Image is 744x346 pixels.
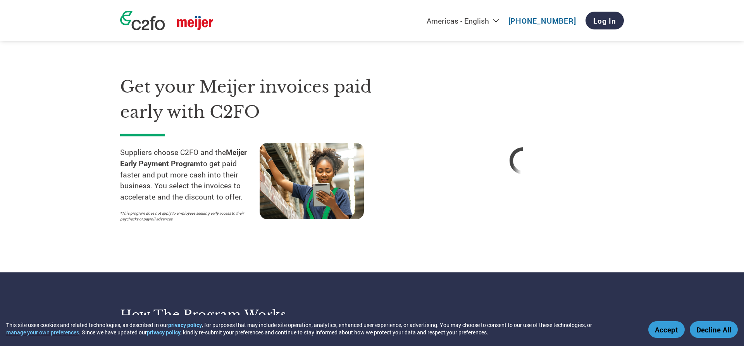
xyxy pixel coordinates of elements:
[120,210,252,222] p: *This program does not apply to employees seeking early access to their paychecks or payroll adva...
[586,12,624,29] a: Log In
[120,307,362,322] h3: How the program works
[120,11,165,30] img: c2fo logo
[6,329,79,336] button: manage your own preferences
[177,16,213,30] img: Meijer
[120,74,399,124] h1: Get your Meijer invoices paid early with C2FO
[120,147,247,168] strong: Meijer Early Payment Program
[690,321,738,338] button: Decline All
[6,321,637,336] div: This site uses cookies and related technologies, as described in our , for purposes that may incl...
[147,329,181,336] a: privacy policy
[648,321,685,338] button: Accept
[260,143,364,219] img: supply chain worker
[168,321,202,329] a: privacy policy
[508,16,576,26] a: [PHONE_NUMBER]
[120,147,260,203] p: Suppliers choose C2FO and the to get paid faster and put more cash into their business. You selec...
